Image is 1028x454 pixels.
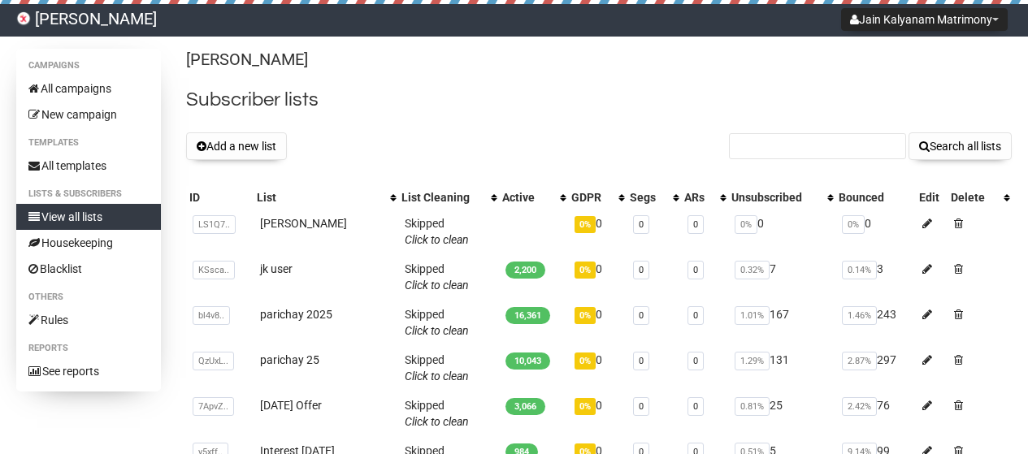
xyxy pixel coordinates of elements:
div: ARs [684,189,712,205]
a: 0 [639,219,644,230]
li: Templates [16,133,161,153]
div: Edit [919,189,944,205]
div: Active [502,189,552,205]
span: 0.14% [842,261,877,279]
a: Click to clean [405,279,469,292]
td: 131 [728,345,835,391]
th: ID: No sort applied, sorting is disabled [186,186,253,209]
td: 0 [728,209,835,254]
a: Blacklist [16,256,161,282]
th: ARs: No sort applied, activate to apply an ascending sort [681,186,728,209]
a: See reports [16,358,161,384]
span: 10,043 [505,352,550,370]
span: Skipped [405,353,469,383]
th: GDPR: No sort applied, activate to apply an ascending sort [568,186,627,209]
div: GDPR [571,189,611,205]
th: List: No sort applied, activate to apply an ascending sort [254,186,399,209]
span: 2,200 [505,262,545,279]
span: 0% [575,307,596,324]
p: [PERSON_NAME] [186,49,1012,71]
button: Add a new list [186,132,287,160]
a: [DATE] Offer [260,399,322,412]
li: Others [16,288,161,307]
th: Active: No sort applied, activate to apply an ascending sort [499,186,568,209]
th: Bounced: No sort applied, sorting is disabled [835,186,916,209]
span: Skipped [405,399,469,428]
span: 1.01% [735,306,770,325]
div: Segs [630,189,665,205]
a: All templates [16,153,161,179]
span: 1.29% [735,352,770,370]
div: List Cleaning [401,189,483,205]
td: 0 [568,345,627,391]
span: Skipped [405,217,469,246]
a: 0 [693,265,698,275]
span: 0% [575,262,596,279]
a: Click to clean [405,233,469,246]
span: 7ApvZ.. [193,397,234,416]
span: Skipped [405,308,469,337]
td: 7 [728,254,835,300]
span: 1.46% [842,306,877,325]
td: 25 [728,391,835,436]
th: Edit: No sort applied, sorting is disabled [916,186,948,209]
a: 0 [693,356,698,366]
td: 0 [568,254,627,300]
div: Delete [951,189,995,205]
span: 0% [735,215,757,234]
td: 3 [835,254,916,300]
span: 0% [842,215,865,234]
a: All campaigns [16,76,161,102]
div: Bounced [839,189,913,205]
span: 0% [575,352,596,370]
span: Skipped [405,262,469,292]
img: 2.png [16,11,31,26]
a: 0 [693,401,698,412]
td: 167 [728,300,835,345]
th: Unsubscribed: No sort applied, activate to apply an ascending sort [728,186,835,209]
span: 3,066 [505,398,545,415]
td: 0 [568,209,627,254]
th: Segs: No sort applied, activate to apply an ascending sort [627,186,681,209]
span: LS1Q7.. [193,215,236,234]
td: 297 [835,345,916,391]
span: KSsca.. [193,261,235,279]
span: QzUxL.. [193,352,234,370]
a: Housekeeping [16,230,161,256]
td: 0 [568,391,627,436]
td: 76 [835,391,916,436]
a: Click to clean [405,415,469,428]
a: [PERSON_NAME] [260,217,347,230]
a: Rules [16,307,161,333]
span: 0% [575,398,596,415]
div: ID [189,189,249,205]
span: 0% [575,216,596,233]
a: New campaign [16,102,161,128]
span: 2.42% [842,397,877,416]
li: Campaigns [16,56,161,76]
td: 0 [568,300,627,345]
a: Click to clean [405,370,469,383]
th: Delete: No sort applied, activate to apply an ascending sort [948,186,1012,209]
a: 0 [639,356,644,366]
a: 0 [639,265,644,275]
a: 0 [639,310,644,321]
li: Lists & subscribers [16,184,161,204]
td: 0 [835,209,916,254]
button: Search all lists [909,132,1012,160]
a: jk user [260,262,293,275]
a: Click to clean [405,324,469,337]
a: 0 [693,310,698,321]
a: 0 [693,219,698,230]
a: 0 [639,401,644,412]
h2: Subscriber lists [186,85,1012,115]
th: List Cleaning: No sort applied, activate to apply an ascending sort [398,186,499,209]
span: 0.81% [735,397,770,416]
a: parichay 25 [260,353,319,366]
td: 243 [835,300,916,345]
span: 2.87% [842,352,877,370]
a: parichay 2025 [260,308,332,321]
div: List [257,189,383,205]
span: 0.32% [735,261,770,279]
a: View all lists [16,204,161,230]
